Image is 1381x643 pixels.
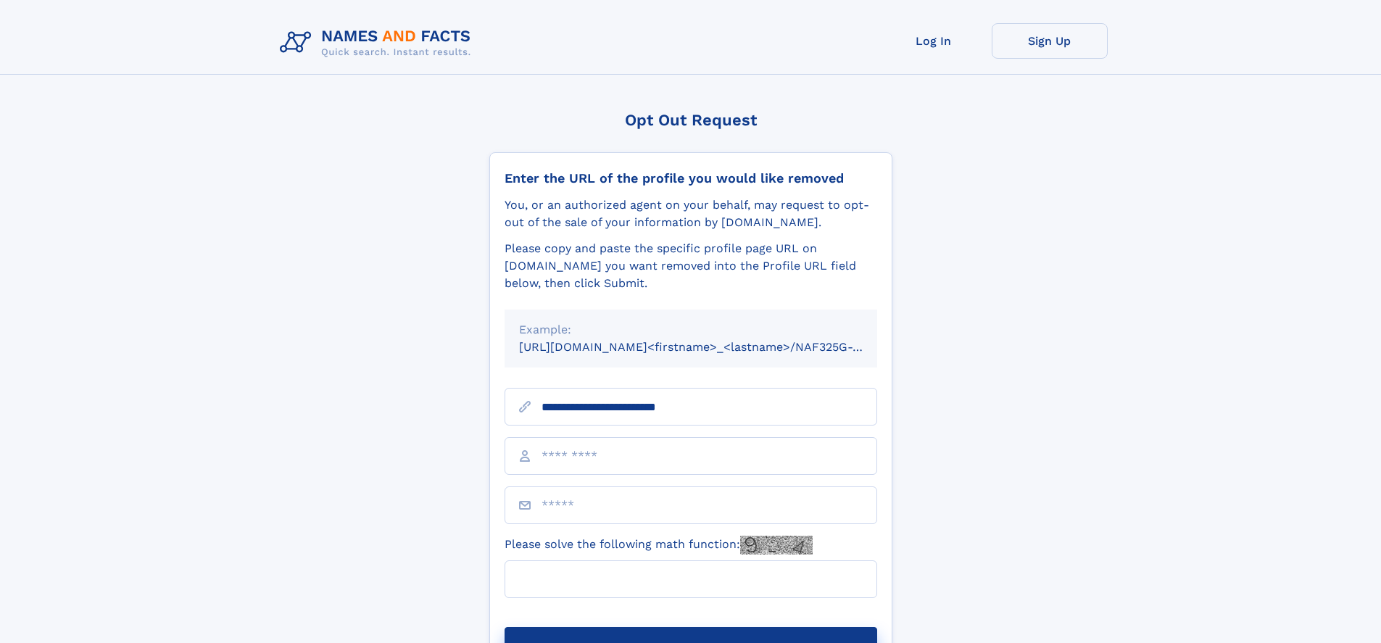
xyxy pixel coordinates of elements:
a: Log In [876,23,992,59]
div: Example: [519,321,863,339]
a: Sign Up [992,23,1108,59]
img: Logo Names and Facts [274,23,483,62]
div: Enter the URL of the profile you would like removed [505,170,877,186]
small: [URL][DOMAIN_NAME]<firstname>_<lastname>/NAF325G-xxxxxxxx [519,340,905,354]
div: You, or an authorized agent on your behalf, may request to opt-out of the sale of your informatio... [505,196,877,231]
div: Please copy and paste the specific profile page URL on [DOMAIN_NAME] you want removed into the Pr... [505,240,877,292]
label: Please solve the following math function: [505,536,813,555]
div: Opt Out Request [489,111,892,129]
